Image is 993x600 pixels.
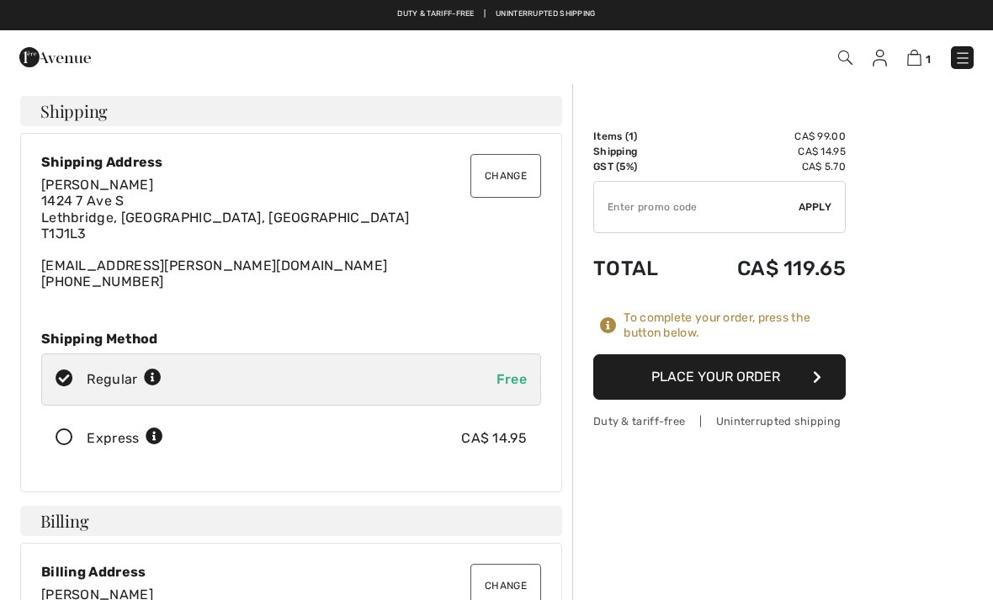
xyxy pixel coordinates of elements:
[838,50,852,65] img: Search
[40,103,108,119] span: Shipping
[87,369,162,390] div: Regular
[41,177,153,193] span: [PERSON_NAME]
[593,144,688,159] td: Shipping
[629,130,634,142] span: 1
[41,154,541,170] div: Shipping Address
[593,413,846,429] div: Duty & tariff-free | Uninterrupted shipping
[688,159,846,174] td: CA$ 5.70
[954,50,971,66] img: Menu
[496,371,527,387] span: Free
[799,199,832,215] span: Apply
[470,154,541,198] button: Change
[907,47,931,67] a: 1
[593,159,688,174] td: GST (5%)
[593,240,688,297] td: Total
[87,428,163,449] div: Express
[461,428,527,449] div: CA$ 14.95
[926,53,931,66] span: 1
[41,273,163,289] a: [PHONE_NUMBER]
[41,177,541,289] div: [EMAIL_ADDRESS][PERSON_NAME][DOMAIN_NAME]
[688,240,846,297] td: CA$ 119.65
[41,331,541,347] div: Shipping Method
[688,144,846,159] td: CA$ 14.95
[594,182,799,232] input: Promo code
[19,40,91,74] img: 1ère Avenue
[19,48,91,64] a: 1ère Avenue
[41,564,541,580] div: Billing Address
[593,354,846,400] button: Place Your Order
[593,129,688,144] td: Items ( )
[907,50,921,66] img: Shopping Bag
[40,512,88,529] span: Billing
[873,50,887,66] img: My Info
[624,311,846,341] div: To complete your order, press the button below.
[688,129,846,144] td: CA$ 99.00
[41,193,409,241] span: 1424 7 Ave S Lethbridge, [GEOGRAPHIC_DATA], [GEOGRAPHIC_DATA] T1J1L3
[397,9,595,18] a: Duty & tariff-free | Uninterrupted shipping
